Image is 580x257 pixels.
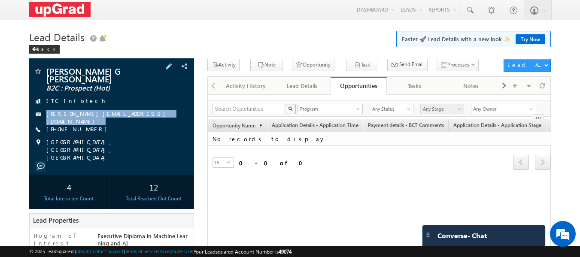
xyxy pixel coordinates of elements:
[46,125,111,133] a: [PHONE_NUMBER]
[399,60,424,68] span: Send Email
[29,2,91,17] img: Custom Logo
[213,122,255,129] span: Opportunity Name
[425,231,431,238] img: carter-drag
[207,59,240,71] button: Activity
[11,79,157,191] textarea: Type your message and click 'Submit'
[116,179,191,195] div: 12
[225,81,267,91] div: Activity History
[29,248,292,256] span: © 2025 LeadSquared | | | | |
[298,105,357,113] span: Program
[292,59,334,71] button: Opportunity
[394,81,435,91] div: Tasks
[33,216,79,224] span: Lead Properties
[516,34,545,44] a: Try Now
[387,77,443,95] a: Tasks
[437,232,487,239] span: Converse - Chat
[513,155,529,169] span: prev
[272,122,358,128] span: Application Details - Application Time
[447,61,469,68] span: Processes
[46,67,148,82] span: [PERSON_NAME] G [PERSON_NAME]
[535,156,551,169] a: next
[239,158,308,168] div: 0 - 0 of 0
[46,138,179,161] span: [GEOGRAPHIC_DATA], [GEOGRAPHIC_DATA], [GEOGRAPHIC_DATA]
[160,248,192,254] a: Acceptable Use
[34,232,89,247] label: Program of Interest
[255,123,262,130] span: (sorted ascending)
[450,81,492,91] div: Notes
[346,59,378,71] button: Task
[288,106,292,111] img: Search
[15,45,36,56] img: d_60004797649_company_0_60004797649
[443,77,499,95] a: Notes
[331,77,387,95] a: Opportunities
[95,232,194,251] div: Executive Diploma in Machine Learning and AI
[208,121,267,132] a: Opportunity Name(sorted ascending)
[227,160,234,164] span: select
[194,248,292,255] span: Your Leadsquared Account Number is
[387,59,428,71] button: Send Email
[274,77,331,95] a: Lead Details
[31,195,107,203] div: Total Interacted Count
[281,81,323,91] div: Lead Details
[141,4,161,25] div: Minimize live chat window
[298,104,363,114] a: Program
[370,105,411,113] span: Any Status
[126,198,156,210] em: Submit
[402,35,545,43] span: Faster 🚀 Lead Details with a new look ✨
[420,104,464,114] a: Any Stage
[213,158,227,167] span: 15
[370,104,413,114] a: Any Status
[250,59,282,71] button: Note
[535,155,551,169] span: next
[218,77,274,95] a: Activity History
[46,84,148,93] span: B2C : Prospect (Hot)
[421,105,462,113] span: Any Stage
[337,82,380,90] div: Opportunities
[76,248,88,254] a: About
[125,248,158,254] a: Terms of Service
[525,105,535,113] a: Show All Items
[116,195,191,203] div: Total Reached Out Count
[504,59,551,72] button: Lead Actions
[29,30,85,44] span: Lead Details
[29,45,60,54] div: Back
[437,59,479,71] button: Processes
[279,248,292,255] span: 49074
[453,122,541,128] span: Application Details - Application Stage
[31,179,107,195] div: 4
[45,45,144,56] div: Leave a message
[46,110,170,125] a: [PERSON_NAME][EMAIL_ADDRESS][DOMAIN_NAME]
[90,248,124,254] a: Contact Support
[368,122,444,128] span: Payment details - BCT Comments
[29,45,64,52] a: Back
[513,156,529,169] a: prev
[471,104,536,114] input: Type to Search
[507,61,544,69] div: Lead Actions
[46,97,106,106] span: ITC Infotech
